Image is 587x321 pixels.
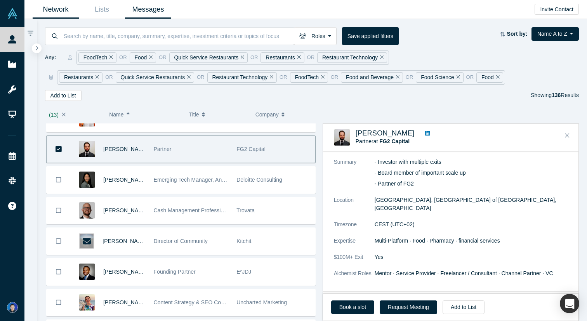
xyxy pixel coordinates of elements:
[189,106,247,123] button: Title
[154,146,172,152] span: Partner
[47,167,71,193] button: Bookmark
[78,52,116,63] div: FoodTech
[154,177,250,183] span: Emerging Tech Manager, Angel Investor
[236,146,266,152] span: FG2 Capital
[331,300,374,314] a: Book a slot
[531,90,579,101] div: Showing
[356,138,410,144] span: Partner at
[331,73,339,81] span: or
[334,237,375,253] dt: Expertise
[375,220,568,229] dd: CEST (UTC+02)
[79,172,95,188] img: Chelsea Hart's Profile Image
[319,73,325,82] button: Remove Filter
[443,300,485,314] button: Add to List
[341,72,403,83] div: Food and Beverage
[79,202,95,219] img: Chris Brown's Profile Image
[47,197,71,224] button: Bookmark
[102,238,147,244] a: [PERSON_NAME]
[238,53,244,62] button: Remove Filter
[236,238,251,244] span: Kitchit
[159,54,167,61] span: or
[236,269,251,275] span: E²JDJ
[45,54,56,61] span: Any:
[47,289,71,316] button: Bookmark
[154,269,196,275] span: Founding Partner
[79,0,125,19] a: Lists
[535,4,579,15] button: Invite Contact
[79,294,95,311] img: Courtney Damji's Profile Image
[47,259,71,285] button: Bookmark
[116,72,194,83] div: Quick Service Restaurants
[49,112,59,118] span: ( 13 )
[307,54,315,61] span: or
[103,207,148,213] a: [PERSON_NAME]
[255,106,279,123] span: Company
[261,52,304,63] div: Restaurants
[119,54,127,61] span: or
[294,27,337,45] button: Roles
[476,72,503,83] div: Food
[454,73,460,82] button: Remove Filter
[334,269,375,286] dt: Alchemist Roles
[103,146,148,152] a: [PERSON_NAME]
[59,72,102,83] div: Restaurants
[342,27,399,45] button: Save applied filters
[47,136,71,163] button: Bookmark
[295,53,301,62] button: Remove Filter
[334,253,375,269] dt: $100M+ Exit
[334,129,350,146] img: Carlo Corlaita's Profile Image
[93,73,99,82] button: Remove Filter
[130,52,156,63] div: Food
[375,196,568,212] dd: [GEOGRAPHIC_DATA], [GEOGRAPHIC_DATA] of [GEOGRAPHIC_DATA], [GEOGRAPHIC_DATA]
[375,269,568,278] dd: Mentor · Service Provider · Freelancer / Consultant · Channel Partner · VC
[103,269,148,275] a: [PERSON_NAME]
[255,106,314,123] button: Company
[507,31,528,37] strong: Sort by:
[103,177,148,183] a: [PERSON_NAME]
[561,130,573,142] button: Close
[375,253,568,261] dd: Yes
[552,92,579,98] span: Results
[379,138,410,144] a: FG2 Capital
[185,73,191,82] button: Remove Filter
[317,52,387,63] div: Restaurant Technology
[466,73,474,81] span: or
[356,129,415,137] a: [PERSON_NAME]
[79,264,95,280] img: Corey Jones's Profile Image
[103,299,148,305] a: [PERSON_NAME]
[267,73,273,82] button: Remove Filter
[494,73,500,82] button: Remove Filter
[375,169,568,177] p: - Board member of important scale up
[375,238,500,244] span: Multi-Platform · Food · Pharmacy · financial services
[236,177,282,183] span: Deloitte Consulting
[63,27,294,45] input: Search by name, title, company, summary, expertise, investment criteria or topics of focus
[416,72,463,83] div: Food Science
[394,73,399,82] button: Remove Filter
[378,53,384,62] button: Remove Filter
[7,8,18,19] img: Alchemist Vault Logo
[79,141,95,157] img: Carlo Corlaita's Profile Image
[280,73,287,81] span: or
[109,106,181,123] button: Name
[189,106,199,123] span: Title
[107,53,113,62] button: Remove Filter
[375,180,568,188] p: - Partner of FG2
[154,238,208,244] span: Director of Community
[125,0,171,19] a: Messages
[47,228,71,255] button: Bookmark
[236,207,255,213] span: Trovata
[154,207,231,213] span: Cash Management Professional
[290,72,328,83] div: FoodTech
[531,27,579,41] button: Name A to Z
[236,299,287,305] span: Uncharted Marketing
[207,72,277,83] div: Restaurant Technology
[33,0,79,19] a: Network
[406,73,413,81] span: or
